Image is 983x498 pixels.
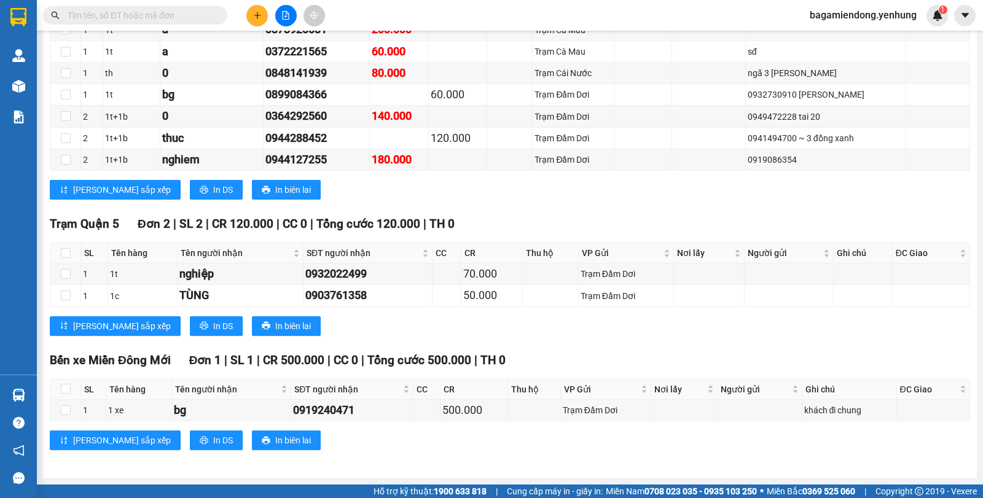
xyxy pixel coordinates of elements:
td: 0932022499 [304,263,433,285]
div: bg [174,402,289,419]
div: 1t [105,88,158,101]
span: message [13,472,25,484]
th: Tên hàng [108,243,178,263]
div: 0932022499 [305,265,430,282]
span: printer [200,436,208,446]
td: bg [172,400,291,421]
th: Ghi chú [834,243,892,263]
div: 1t [110,267,175,281]
span: printer [262,185,270,195]
img: logo-vxr [10,8,26,26]
span: notification [13,445,25,456]
td: 0372221565 [264,41,370,63]
td: Trạm Đầm Dơi [533,84,614,106]
button: sort-ascending[PERSON_NAME] sắp xếp [50,180,181,200]
div: 0919086354 [748,153,904,166]
div: 120.000 [431,130,485,147]
span: file-add [281,11,290,20]
button: plus [246,5,268,26]
span: Đơn 1 [189,353,222,367]
span: | [327,353,331,367]
span: TH 0 [429,217,455,231]
div: 1 xe [108,403,170,417]
span: [PERSON_NAME] sắp xếp [73,183,171,196]
td: bg [160,84,264,106]
div: 0932730910 [PERSON_NAME] [748,88,904,101]
td: 0919240471 [291,400,413,421]
span: CC 0 [334,353,358,367]
div: a [162,43,262,60]
div: 1t+1b [105,153,158,166]
img: warehouse-icon [12,80,25,93]
span: VP Gửi [582,246,661,260]
td: Trạm Đầm Dơi [561,400,651,421]
td: 0899084366 [264,84,370,106]
sup: 1 [939,6,947,14]
span: ĐC Giao [900,383,957,396]
div: khách đi chung [804,403,895,417]
span: In DS [213,183,233,196]
img: solution-icon [12,111,25,123]
th: SL [81,379,106,400]
td: Trạm Cà Mau [533,41,614,63]
span: | [474,353,477,367]
div: Trạm Đầm Dơi [581,289,672,303]
div: bg [162,86,262,103]
div: ngã 3 [PERSON_NAME] [748,66,904,80]
span: Trạm Quận 5 [50,217,119,231]
span: sort-ascending [60,185,68,195]
div: 1t [105,45,158,58]
button: sort-ascending[PERSON_NAME] sắp xếp [50,316,181,336]
span: Tên người nhận [175,383,278,396]
th: CC [413,379,441,400]
span: Tên người nhận [181,246,291,260]
span: plus [253,11,262,20]
span: Hỗ trợ kỹ thuật: [374,484,487,498]
th: Ghi chú [802,379,897,400]
span: copyright [915,487,923,496]
span: sort-ascending [60,436,68,446]
span: printer [262,436,270,446]
td: 0903761358 [304,285,433,306]
div: nghiem [162,151,262,168]
div: 0848141939 [265,64,367,82]
strong: 0369 525 060 [802,486,855,496]
span: | [276,217,280,231]
div: 60.000 [372,43,426,60]
span: VP Gửi [564,383,638,396]
span: bagamiendong.yenhung [800,7,926,23]
td: thuc [160,128,264,149]
span: | [496,484,498,498]
span: printer [200,321,208,331]
span: Đơn 2 [138,217,170,231]
td: Trạm Đầm Dơi [579,263,674,285]
div: 1c [110,289,175,303]
span: In DS [213,319,233,333]
th: SL [81,243,108,263]
button: file-add [275,5,297,26]
td: TÙNG [178,285,304,306]
th: CC [433,243,461,263]
td: Trạm Đầm Dơi [533,128,614,149]
div: 0 [162,64,262,82]
span: In biên lai [275,434,311,447]
button: sort-ascending[PERSON_NAME] sắp xếp [50,430,181,450]
div: Trạm Cái Nước [535,66,612,80]
span: ĐC Giao [896,246,957,260]
div: 0944288452 [265,130,367,147]
button: printerIn DS [190,316,243,336]
td: Trạm Cái Nước [533,63,614,84]
div: 2 [83,153,101,166]
button: caret-down [954,5,976,26]
div: thuc [162,130,262,147]
span: In biên lai [275,319,311,333]
span: question-circle [13,417,25,429]
div: 80.000 [372,64,426,82]
span: SL 2 [179,217,203,231]
span: Người gửi [721,383,789,396]
td: 0 [160,63,264,84]
div: 1 [83,88,101,101]
span: | [310,217,313,231]
td: Trạm Đầm Dơi [533,106,614,127]
div: 0919240471 [293,402,411,419]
